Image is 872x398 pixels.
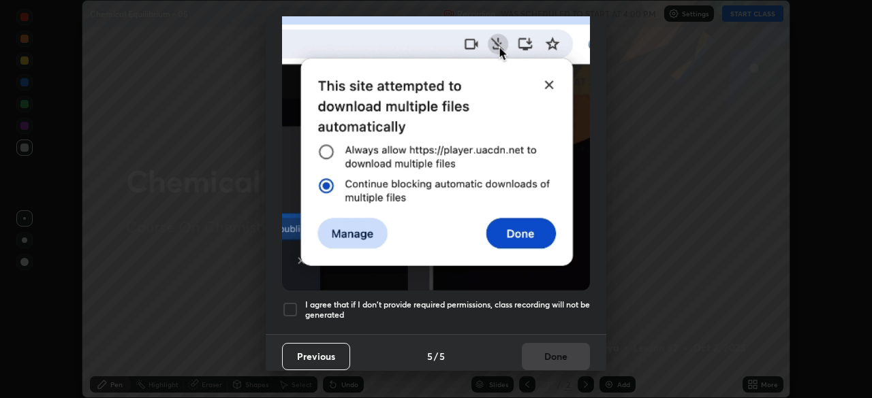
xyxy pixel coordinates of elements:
[439,349,445,363] h4: 5
[434,349,438,363] h4: /
[282,343,350,370] button: Previous
[305,299,590,320] h5: I agree that if I don't provide required permissions, class recording will not be generated
[427,349,433,363] h4: 5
